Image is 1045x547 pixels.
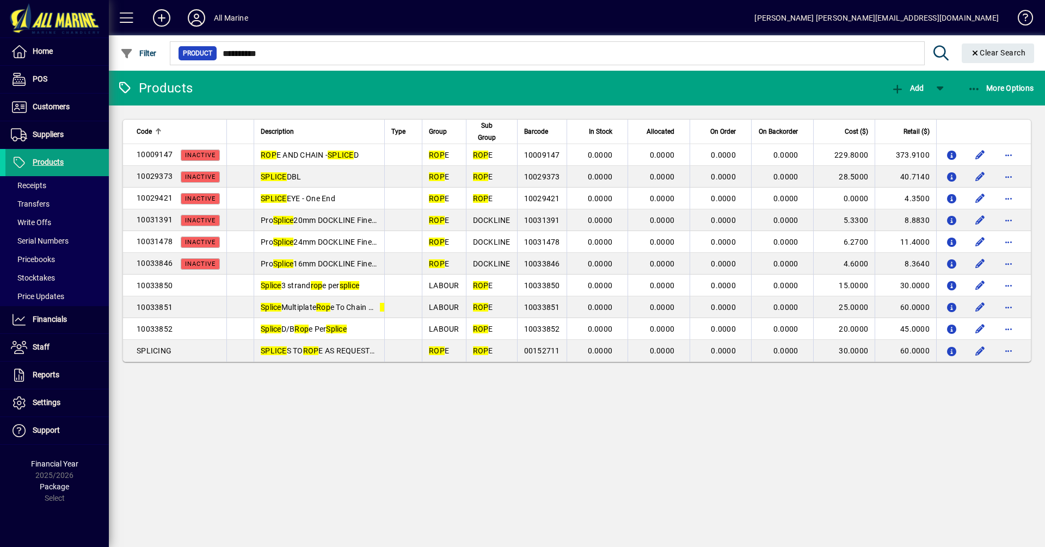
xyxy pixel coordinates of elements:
a: Settings [5,389,109,417]
em: ROP [473,303,489,312]
span: 0.0000 [650,151,675,159]
span: E [473,303,493,312]
span: 0.0000 [711,194,736,203]
button: Add [888,78,926,98]
a: Stocktakes [5,269,109,287]
button: More options [1000,342,1017,359]
span: 0.0000 [650,216,675,225]
span: 0.0000 [773,281,798,290]
span: Filter [120,49,157,58]
a: Support [5,417,109,444]
em: ROP [429,346,445,355]
span: 10029421 [524,194,560,203]
span: Type [391,126,405,138]
span: E [429,151,449,159]
span: 0.0000 [773,216,798,225]
span: 00152711 [524,346,560,355]
span: DBL [261,172,301,181]
span: 0.0000 [588,303,613,312]
span: 0.0000 [650,238,675,246]
span: 0.0000 [711,325,736,333]
div: On Backorder [758,126,808,138]
button: More options [1000,320,1017,338]
em: rop [311,281,323,290]
td: 40.7140 [875,166,936,188]
span: E [429,346,449,355]
span: 10033846 [524,259,560,268]
div: Products [117,79,193,97]
em: ROP [429,238,445,246]
em: ROP [473,194,489,203]
span: 0.0000 [773,325,798,333]
td: 25.0000 [813,296,875,318]
td: 30.0000 [875,275,936,296]
span: 0.0000 [773,172,798,181]
button: Profile [179,8,214,28]
em: splice [340,281,360,290]
button: More options [1000,233,1017,251]
span: 10031478 [137,237,173,246]
span: EYE - One End [261,194,335,203]
div: Description [261,126,378,138]
span: 10009147 [524,151,560,159]
span: 0.0000 [588,346,613,355]
div: Allocated [635,126,684,138]
td: 5.3300 [813,209,875,231]
a: Financials [5,306,109,333]
button: Edit [972,255,989,272]
span: LABOUR [429,325,459,333]
span: 0.0000 [650,281,675,290]
span: Products [33,158,64,166]
button: More options [1000,146,1017,164]
span: 0.0000 [711,281,736,290]
td: 15.0000 [813,275,875,296]
button: More options [1000,299,1017,316]
a: Home [5,38,109,65]
span: 10033846 [137,259,173,268]
span: 10033850 [137,281,173,290]
em: Splice [380,303,401,312]
span: E [429,194,449,203]
span: 0.0000 [650,194,675,203]
a: Price Updates [5,287,109,306]
button: Edit [972,146,989,164]
td: 229.8000 [813,144,875,166]
span: D/B e Per [261,325,347,333]
div: Sub Group [473,120,511,144]
span: E [429,238,449,246]
span: Package [40,482,69,491]
span: DOCKLINE [473,238,511,246]
span: 0.0000 [650,325,675,333]
a: Receipts [5,176,109,195]
em: Rop [294,325,309,333]
span: 10029373 [137,172,173,181]
span: Pricebooks [11,255,55,264]
em: Rop [316,303,330,312]
span: E [473,281,493,290]
span: 0.0000 [650,346,675,355]
span: 0.0000 [711,151,736,159]
span: E AND CHAIN - D [261,151,359,159]
span: Inactive [185,260,216,268]
button: Edit [972,212,989,229]
em: ROP [473,172,489,181]
span: Suppliers [33,130,64,139]
span: 0.0000 [773,303,798,312]
span: Write Offs [11,218,51,227]
a: Customers [5,94,109,121]
span: Group [429,126,447,138]
span: LABOUR [429,303,459,312]
span: 10033852 [524,325,560,333]
span: 10031391 [524,216,560,225]
span: E [429,216,449,225]
td: 0.0000 [813,188,875,209]
span: 10031391 [137,215,173,224]
span: 0.0000 [773,259,798,268]
span: 0.0000 [588,281,613,290]
span: E [473,172,493,181]
span: 0.0000 [588,194,613,203]
td: 6.2700 [813,231,875,253]
span: Inactive [185,195,216,202]
span: 0.0000 [588,238,613,246]
span: Reports [33,370,59,379]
